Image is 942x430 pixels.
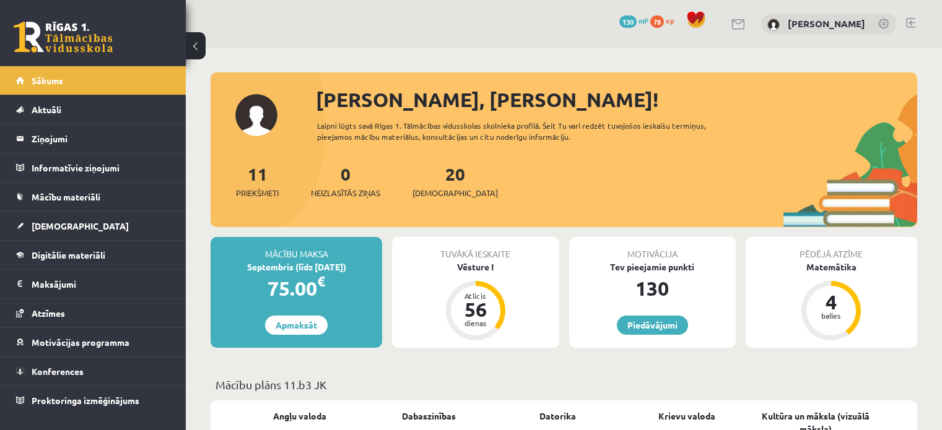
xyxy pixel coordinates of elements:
[32,75,63,86] span: Sākums
[32,395,139,406] span: Proktoringa izmēģinājums
[236,163,279,199] a: 11Priekšmeti
[392,260,559,273] div: Vēsture I
[311,187,380,199] span: Neizlasītās ziņas
[32,153,170,182] legend: Informatīvie ziņojumi
[392,260,559,342] a: Vēsture I Atlicis 56 dienas
[16,299,170,327] a: Atzīmes
[16,270,170,298] a: Maksājumi
[317,120,741,142] div: Laipni lūgts savā Rīgas 1. Tālmācības vidusskolas skolnieka profilā. Šeit Tu vari redzēt tuvojošo...
[457,299,494,319] div: 56
[273,410,326,423] a: Angļu valoda
[617,316,688,335] a: Piedāvājumi
[650,15,664,28] span: 78
[32,124,170,153] legend: Ziņojumi
[16,183,170,211] a: Mācību materiāli
[32,191,100,202] span: Mācību materiāli
[619,15,637,28] span: 130
[16,153,170,182] a: Informatīvie ziņojumi
[16,328,170,356] a: Motivācijas programma
[746,260,917,273] div: Matemātika
[569,273,736,303] div: 130
[16,241,170,269] a: Digitālie materiāli
[211,237,382,260] div: Mācību maksa
[788,17,865,30] a: [PERSON_NAME]
[767,19,780,31] img: Sofija Spure
[32,104,61,115] span: Aktuāli
[32,220,129,231] span: [DEMOGRAPHIC_DATA]
[412,163,498,199] a: 20[DEMOGRAPHIC_DATA]
[16,386,170,415] a: Proktoringa izmēģinājums
[457,292,494,299] div: Atlicis
[317,272,325,290] span: €
[412,187,498,199] span: [DEMOGRAPHIC_DATA]
[650,15,680,25] a: 78 xp
[311,163,380,199] a: 0Neizlasītās ziņas
[402,410,456,423] a: Dabaszinības
[666,15,674,25] span: xp
[457,319,494,327] div: dienas
[32,366,84,377] span: Konferences
[236,187,279,199] span: Priekšmeti
[813,312,850,319] div: balles
[639,15,648,25] span: mP
[316,85,917,114] div: [PERSON_NAME], [PERSON_NAME]!
[32,337,129,348] span: Motivācijas programma
[32,270,170,298] legend: Maksājumi
[216,376,912,393] p: Mācību plāns 11.b3 JK
[746,260,917,342] a: Matemātika 4 balles
[658,410,715,423] a: Krievu valoda
[539,410,576,423] a: Datorika
[32,307,65,319] span: Atzīmes
[619,15,648,25] a: 130 mP
[16,124,170,153] a: Ziņojumi
[16,212,170,240] a: [DEMOGRAPHIC_DATA]
[211,273,382,303] div: 75.00
[211,260,382,273] div: Septembris (līdz [DATE])
[392,237,559,260] div: Tuvākā ieskaite
[813,292,850,312] div: 4
[265,316,328,335] a: Apmaksāt
[32,249,105,260] span: Digitālie materiāli
[16,66,170,95] a: Sākums
[16,95,170,124] a: Aktuāli
[569,237,736,260] div: Motivācija
[16,357,170,385] a: Konferences
[569,260,736,273] div: Tev pieejamie punkti
[14,22,113,53] a: Rīgas 1. Tālmācības vidusskola
[746,237,917,260] div: Pēdējā atzīme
